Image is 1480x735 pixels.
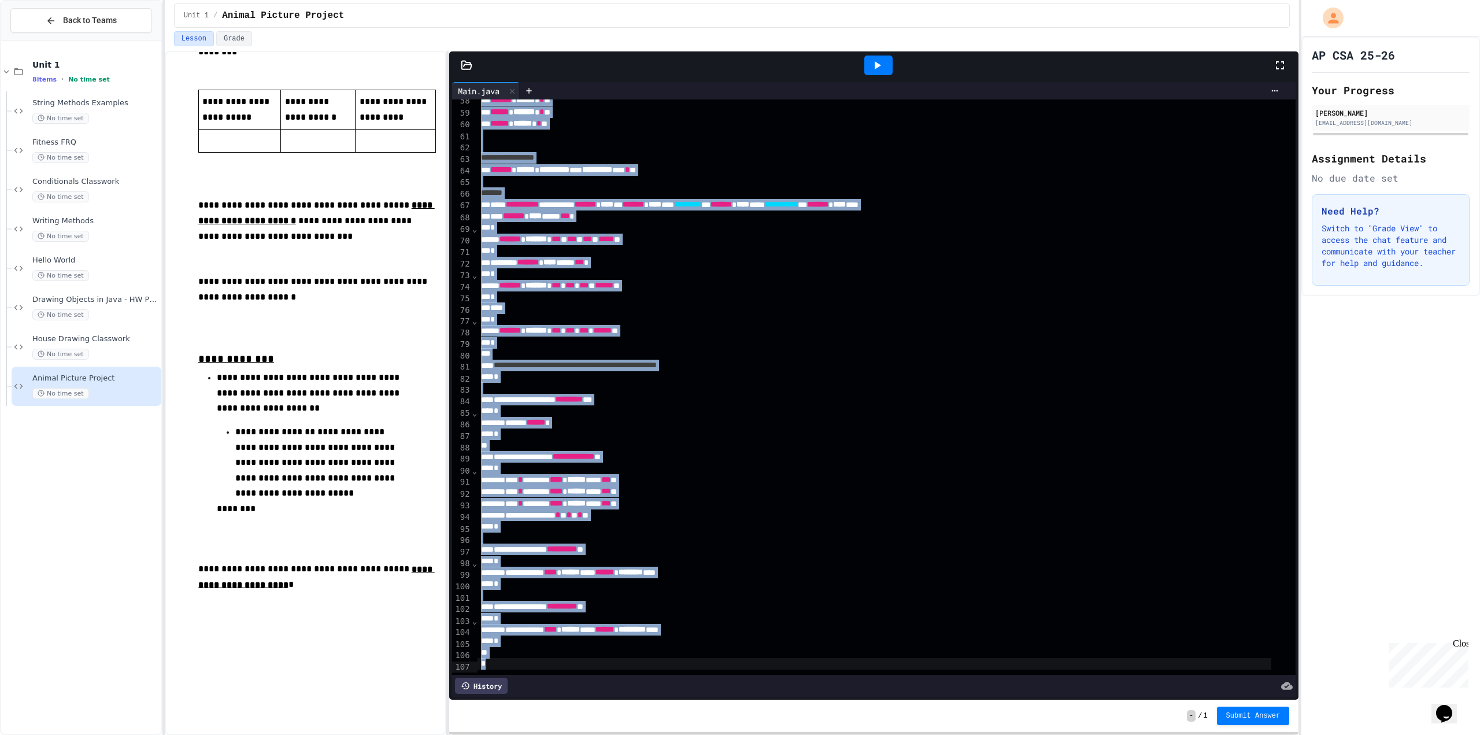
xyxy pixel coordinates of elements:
[1322,204,1460,218] h3: Need Help?
[452,327,471,339] div: 78
[452,477,471,488] div: 91
[1315,108,1466,118] div: [PERSON_NAME]
[32,113,89,124] span: No time set
[452,82,520,99] div: Main.java
[32,270,89,281] span: No time set
[472,559,478,568] span: Fold line
[32,231,89,242] span: No time set
[452,524,471,535] div: 95
[32,76,57,83] span: 8 items
[452,235,471,247] div: 70
[452,282,471,293] div: 74
[452,558,471,570] div: 98
[452,131,471,143] div: 61
[472,316,478,326] span: Fold line
[68,76,110,83] span: No time set
[452,305,471,316] div: 76
[452,466,471,477] div: 90
[452,200,471,212] div: 67
[32,309,89,320] span: No time set
[452,361,471,373] div: 81
[452,385,471,396] div: 83
[452,512,471,523] div: 94
[452,177,471,189] div: 65
[216,31,252,46] button: Grade
[452,616,471,627] div: 103
[1203,711,1207,721] span: 1
[452,593,471,604] div: 101
[32,98,159,108] span: String Methods Examples
[452,293,471,305] div: 75
[1312,150,1470,167] h2: Assignment Details
[455,678,508,694] div: History
[452,408,471,419] div: 85
[32,374,159,383] span: Animal Picture Project
[452,500,471,512] div: 93
[184,11,209,20] span: Unit 1
[222,9,344,23] span: Animal Picture Project
[452,350,471,362] div: 80
[452,442,471,454] div: 88
[32,256,159,265] span: Hello World
[452,604,471,615] div: 102
[10,8,152,33] button: Back to Teams
[1312,47,1395,63] h1: AP CSA 25-26
[452,247,471,258] div: 71
[1315,119,1466,127] div: [EMAIL_ADDRESS][DOMAIN_NAME]
[1217,707,1290,725] button: Submit Answer
[1312,171,1470,185] div: No due date set
[452,212,471,224] div: 68
[452,570,471,581] div: 99
[174,31,214,46] button: Lesson
[1312,82,1470,98] h2: Your Progress
[452,662,471,673] div: 107
[1198,711,1202,721] span: /
[452,270,471,282] div: 73
[452,535,471,546] div: 96
[32,60,159,70] span: Unit 1
[61,75,64,84] span: •
[32,216,159,226] span: Writing Methods
[452,316,471,327] div: 77
[472,408,478,418] span: Fold line
[452,154,471,165] div: 63
[452,374,471,385] div: 82
[452,431,471,442] div: 87
[32,349,89,360] span: No time set
[452,489,471,500] div: 92
[1187,710,1196,722] span: -
[452,396,471,408] div: 84
[452,639,471,651] div: 105
[452,142,471,154] div: 62
[452,165,471,177] div: 64
[452,258,471,270] div: 72
[32,152,89,163] span: No time set
[452,581,471,593] div: 100
[452,95,471,107] div: 58
[452,339,471,350] div: 79
[472,224,478,234] span: Fold line
[452,627,471,638] div: 104
[452,189,471,200] div: 66
[472,466,478,475] span: Fold line
[32,295,159,305] span: Drawing Objects in Java - HW Playposit Code
[32,191,89,202] span: No time set
[452,108,471,119] div: 59
[1311,5,1346,31] div: My Account
[1431,689,1468,723] iframe: chat widget
[32,138,159,147] span: Fitness FRQ
[213,11,217,20] span: /
[452,546,471,558] div: 97
[452,650,471,662] div: 106
[452,85,505,97] div: Main.java
[63,14,117,27] span: Back to Teams
[452,119,471,131] div: 60
[472,616,478,626] span: Fold line
[452,224,471,235] div: 69
[452,453,471,465] div: 89
[5,5,80,73] div: Chat with us now!Close
[1384,638,1468,688] iframe: chat widget
[32,177,159,187] span: Conditionals Classwork
[452,419,471,431] div: 86
[472,271,478,280] span: Fold line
